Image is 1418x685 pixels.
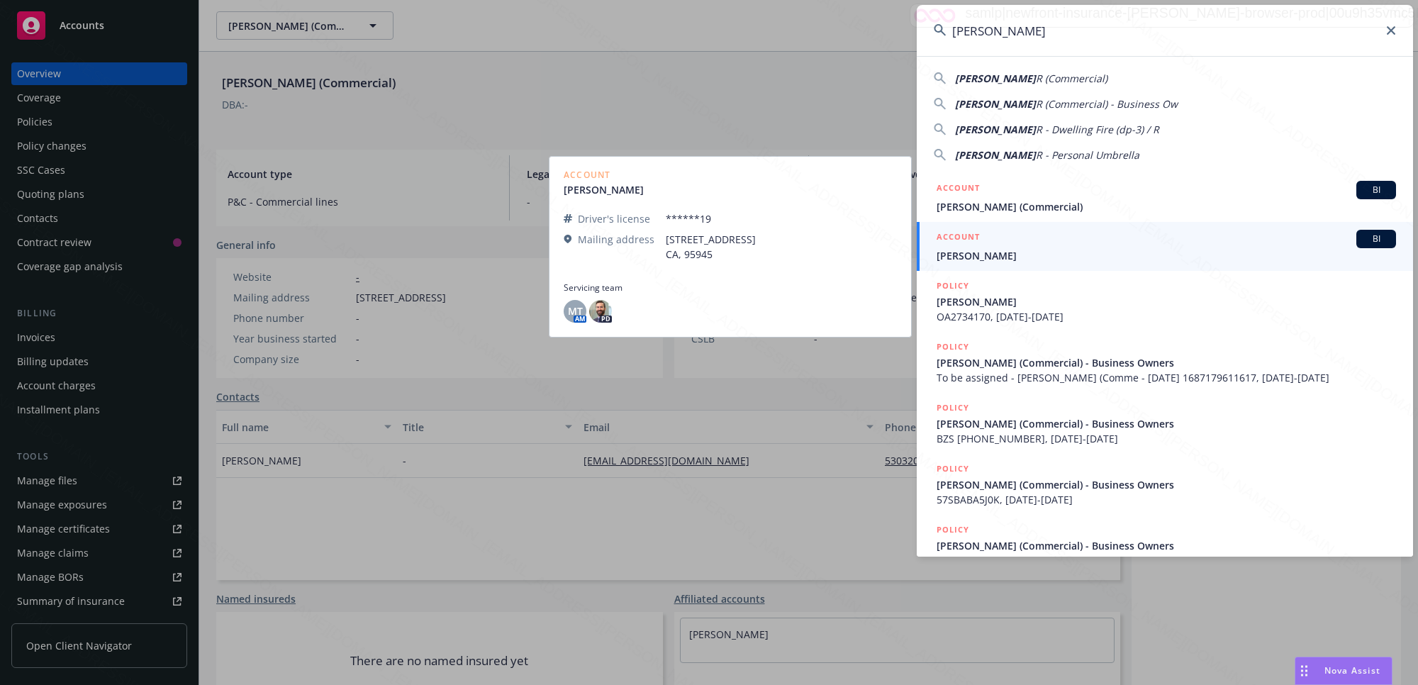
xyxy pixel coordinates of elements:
h5: POLICY [937,340,969,354]
h5: POLICY [937,401,969,415]
span: BI [1362,233,1390,245]
span: To be assigned - [PERSON_NAME] (Comme - [DATE] 1687179611617, [DATE]-[DATE] [937,370,1396,385]
span: R - Dwelling Fire (dp-3) / R [1036,123,1159,136]
span: 57SBABA5J0K, [DATE]-[DATE] [937,553,1396,568]
a: POLICY[PERSON_NAME]OA2734170, [DATE]-[DATE] [917,271,1413,332]
span: [PERSON_NAME] [955,72,1036,85]
span: [PERSON_NAME] (Commercial) - Business Owners [937,477,1396,492]
span: [PERSON_NAME] (Commercial) - Business Owners [937,538,1396,553]
h5: ACCOUNT [937,230,980,247]
a: POLICY[PERSON_NAME] (Commercial) - Business Owners57SBABA5J0K, [DATE]-[DATE] [917,454,1413,515]
span: Nova Assist [1324,664,1380,676]
div: Drag to move [1295,657,1313,684]
a: POLICY[PERSON_NAME] (Commercial) - Business OwnersTo be assigned - [PERSON_NAME] (Comme - [DATE] ... [917,332,1413,393]
span: R - Personal Umbrella [1036,148,1139,162]
h5: POLICY [937,279,969,293]
span: [PERSON_NAME] (Commercial) [937,199,1396,214]
span: [PERSON_NAME] [937,248,1396,263]
h5: POLICY [937,523,969,537]
input: Search... [917,5,1413,56]
span: [PERSON_NAME] [955,97,1036,111]
a: POLICY[PERSON_NAME] (Commercial) - Business Owners57SBABA5J0K, [DATE]-[DATE] [917,515,1413,576]
h5: ACCOUNT [937,181,980,198]
span: [PERSON_NAME] [955,148,1036,162]
span: 57SBABA5J0K, [DATE]-[DATE] [937,492,1396,507]
span: R (Commercial) [1036,72,1107,85]
a: ACCOUNTBI[PERSON_NAME] [917,222,1413,271]
button: Nova Assist [1295,657,1392,685]
span: OA2734170, [DATE]-[DATE] [937,309,1396,324]
span: [PERSON_NAME] [955,123,1036,136]
span: BZS [PHONE_NUMBER], [DATE]-[DATE] [937,431,1396,446]
a: ACCOUNTBI[PERSON_NAME] (Commercial) [917,173,1413,222]
span: [PERSON_NAME] (Commercial) - Business Owners [937,355,1396,370]
h5: POLICY [937,462,969,476]
span: [PERSON_NAME] (Commercial) - Business Owners [937,416,1396,431]
span: BI [1362,184,1390,196]
a: POLICY[PERSON_NAME] (Commercial) - Business OwnersBZS [PHONE_NUMBER], [DATE]-[DATE] [917,393,1413,454]
span: R (Commercial) - Business Ow [1036,97,1178,111]
span: [PERSON_NAME] [937,294,1396,309]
